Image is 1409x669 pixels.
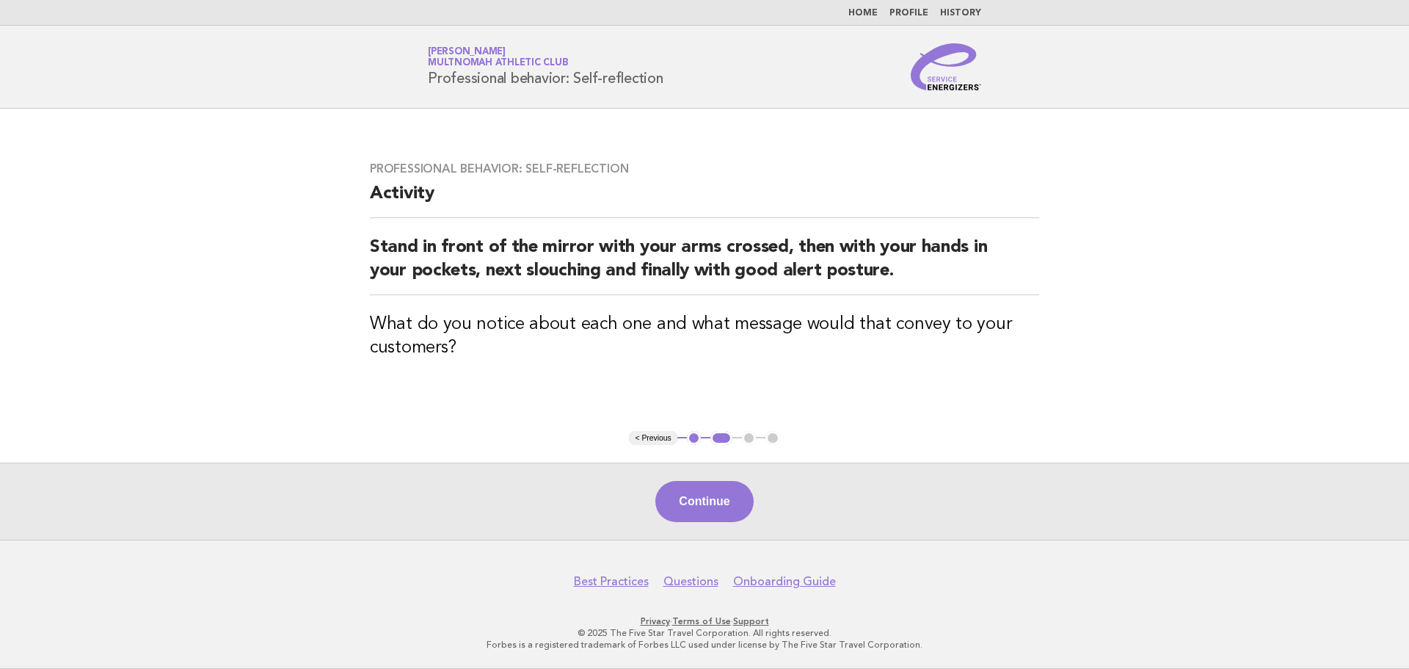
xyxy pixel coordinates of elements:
a: Terms of Use [672,616,731,626]
a: [PERSON_NAME]Multnomah Athletic Club [428,47,568,68]
h3: Professional behavior: Self-reflection [370,162,1039,176]
button: 1 [687,431,702,446]
h3: What do you notice about each one and what message would that convey to your customers? [370,313,1039,360]
a: Support [733,616,769,626]
button: < Previous [629,431,677,446]
h2: Activity [370,182,1039,218]
a: Onboarding Guide [733,574,836,589]
p: Forbes is a registered trademark of Forbes LLC used under license by The Five Star Travel Corpora... [255,639,1154,651]
h1: Professional behavior: Self-reflection [428,48,663,86]
a: History [940,9,981,18]
a: Questions [663,574,718,589]
a: Best Practices [574,574,649,589]
p: © 2025 The Five Star Travel Corporation. All rights reserved. [255,627,1154,639]
a: Privacy [641,616,670,626]
button: Continue [655,481,753,522]
p: · · [255,615,1154,627]
a: Profile [889,9,928,18]
h2: Stand in front of the mirror with your arms crossed, then with your hands in your pockets, next s... [370,236,1039,295]
a: Home [848,9,878,18]
span: Multnomah Athletic Club [428,59,568,68]
img: Service Energizers [911,43,981,90]
button: 2 [710,431,732,446]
